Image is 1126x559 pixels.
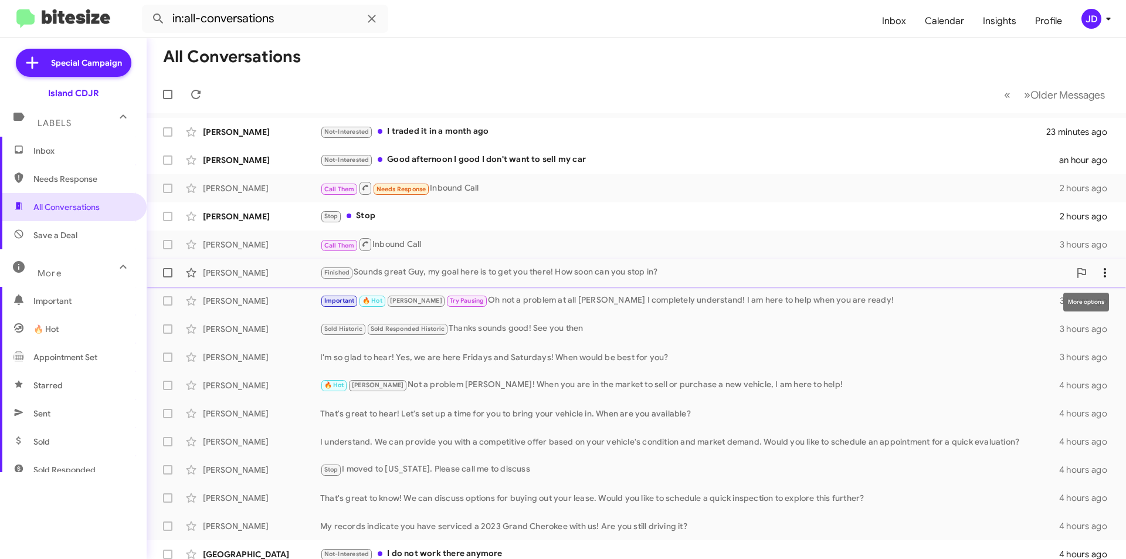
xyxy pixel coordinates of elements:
span: Stop [324,466,338,473]
div: 2 hours ago [1060,211,1117,222]
span: All Conversations [33,201,100,213]
span: Important [324,297,355,304]
span: 🔥 Hot [362,297,382,304]
span: Labels [38,118,72,128]
div: Not a problem [PERSON_NAME]! When you are in the market to sell or purchase a new vehicle, I am h... [320,378,1059,392]
div: [PERSON_NAME] [203,239,320,250]
span: Stop [324,212,338,220]
span: Inbox [33,145,133,157]
span: Older Messages [1030,89,1105,101]
div: My records indicate you have serviced a 2023 Grand Cherokee with us! Are you still driving it? [320,520,1059,532]
span: Starred [33,380,63,391]
div: 3 hours ago [1060,323,1117,335]
div: That's great to know! We can discuss options for buying out your lease. Would you like to schedul... [320,492,1059,504]
div: [PERSON_NAME] [203,380,320,391]
div: 4 hours ago [1059,436,1117,448]
div: Stop [320,209,1060,223]
div: More options [1063,293,1109,311]
div: [PERSON_NAME] [203,520,320,532]
span: Sold Historic [324,325,363,333]
span: Sold Responded Historic [371,325,445,333]
span: 🔥 Hot [33,323,59,335]
span: Needs Response [377,185,426,193]
div: [PERSON_NAME] [203,408,320,419]
span: » [1024,87,1030,102]
div: 4 hours ago [1059,520,1117,532]
input: Search [142,5,388,33]
a: Special Campaign [16,49,131,77]
span: Finished [324,269,350,276]
button: Previous [997,83,1018,107]
a: Inbox [873,4,915,38]
span: Call Them [324,185,355,193]
div: Sounds great Guy, my goal here is to get you there! How soon can you stop in? [320,266,1070,279]
div: [PERSON_NAME] [203,351,320,363]
span: Appointment Set [33,351,97,363]
span: Try Pausing [450,297,484,304]
span: Sent [33,408,50,419]
span: Sold Responded [33,464,96,476]
button: Next [1017,83,1112,107]
div: That's great to hear! Let's set up a time for you to bring your vehicle in. When are you available? [320,408,1059,419]
nav: Page navigation example [998,83,1112,107]
div: [PERSON_NAME] [203,492,320,504]
span: Not-Interested [324,128,369,135]
div: 3 hours ago [1060,351,1117,363]
h1: All Conversations [163,48,301,66]
div: Oh not a problem at all [PERSON_NAME] I completely understand! I am here to help when you are ready! [320,294,1060,307]
span: Needs Response [33,173,133,185]
span: Save a Deal [33,229,77,241]
div: [PERSON_NAME] [203,267,320,279]
div: I traded it in a month ago [320,125,1046,138]
div: Inbound Call [320,181,1060,195]
span: « [1004,87,1010,102]
span: [PERSON_NAME] [352,381,404,389]
div: [PERSON_NAME] [203,154,320,166]
a: Insights [974,4,1026,38]
a: Calendar [915,4,974,38]
div: [PERSON_NAME] [203,323,320,335]
div: I understand. We can provide you with a competitive offer based on your vehicle's condition and m... [320,436,1059,448]
div: [PERSON_NAME] [203,295,320,307]
div: Island CDJR [48,87,99,99]
span: More [38,268,62,279]
span: Not-Interested [324,550,369,558]
div: 2 hours ago [1060,182,1117,194]
span: 🔥 Hot [324,381,344,389]
a: Profile [1026,4,1071,38]
span: Important [33,295,133,307]
div: an hour ago [1059,154,1117,166]
div: I'm so glad to hear! Yes, we are here Fridays and Saturdays! When would be best for you? [320,351,1060,363]
div: [PERSON_NAME] [203,211,320,222]
div: 3 hours ago [1060,239,1117,250]
div: JD [1081,9,1101,29]
span: [PERSON_NAME] [390,297,442,304]
div: 4 hours ago [1059,380,1117,391]
div: [PERSON_NAME] [203,126,320,138]
div: 4 hours ago [1059,464,1117,476]
div: 4 hours ago [1059,492,1117,504]
div: I moved to [US_STATE]. Please call me to discuss [320,463,1059,476]
div: Inbound Call [320,237,1060,252]
div: Thanks sounds good! See you then [320,322,1060,336]
div: Good afternoon I good I don't want to sell my car [320,153,1059,167]
span: Call Them [324,242,355,249]
span: Sold [33,436,50,448]
div: [PERSON_NAME] [203,182,320,194]
div: [PERSON_NAME] [203,436,320,448]
button: JD [1071,9,1113,29]
div: 4 hours ago [1059,408,1117,419]
span: Not-Interested [324,156,369,164]
div: [PERSON_NAME] [203,464,320,476]
div: 23 minutes ago [1046,126,1117,138]
span: Special Campaign [51,57,122,69]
